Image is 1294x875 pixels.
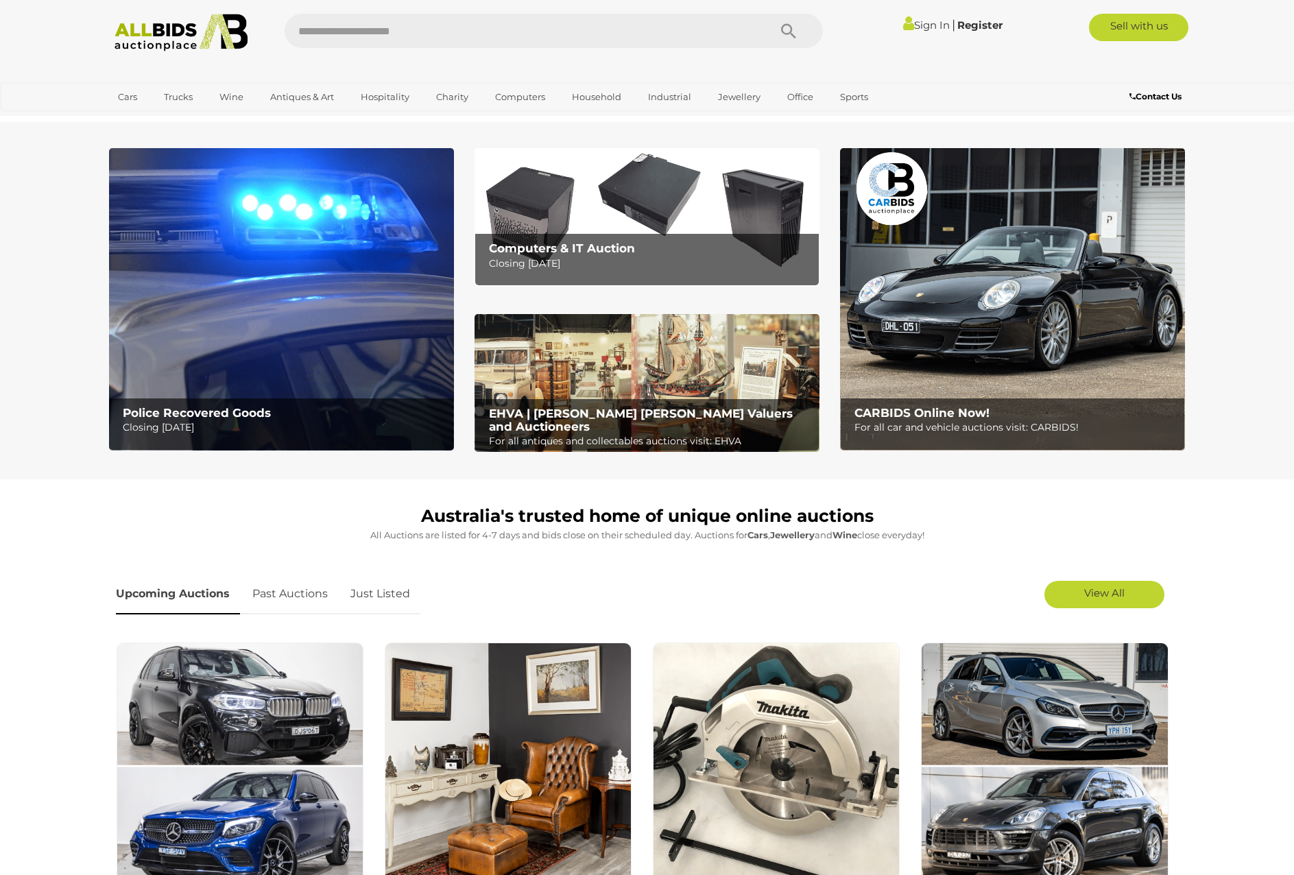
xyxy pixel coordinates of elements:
a: Police Recovered Goods Police Recovered Goods Closing [DATE] [109,148,454,451]
a: Computers [486,86,554,108]
p: For all car and vehicle auctions visit: CARBIDS! [854,419,1177,436]
strong: Wine [832,529,857,540]
p: Closing [DATE] [489,255,812,272]
button: Search [754,14,823,48]
a: Jewellery [709,86,769,108]
a: Sign In [903,19,950,32]
img: Allbids.com.au [107,14,256,51]
p: For all antiques and collectables auctions visit: EHVA [489,433,812,450]
h1: Australia's trusted home of unique online auctions [116,507,1179,526]
a: Upcoming Auctions [116,574,240,614]
a: [GEOGRAPHIC_DATA] [109,108,224,131]
a: Sell with us [1089,14,1188,41]
a: EHVA | Evans Hastings Valuers and Auctioneers EHVA | [PERSON_NAME] [PERSON_NAME] Valuers and Auct... [475,314,819,453]
a: Office [778,86,822,108]
a: Trucks [155,86,202,108]
b: Contact Us [1129,91,1182,101]
a: Charity [427,86,477,108]
a: Antiques & Art [261,86,343,108]
b: EHVA | [PERSON_NAME] [PERSON_NAME] Valuers and Auctioneers [489,407,793,433]
b: CARBIDS Online Now! [854,406,990,420]
a: Cars [109,86,146,108]
a: Industrial [639,86,700,108]
a: View All [1044,581,1164,608]
a: Contact Us [1129,89,1185,104]
a: Household [563,86,630,108]
p: Closing [DATE] [123,419,446,436]
strong: Cars [747,529,768,540]
a: Computers & IT Auction Computers & IT Auction Closing [DATE] [475,148,819,286]
span: View All [1084,586,1125,599]
b: Police Recovered Goods [123,406,271,420]
img: CARBIDS Online Now! [840,148,1185,451]
a: Hospitality [352,86,418,108]
strong: Jewellery [770,529,815,540]
img: Computers & IT Auction [475,148,819,286]
b: Computers & IT Auction [489,241,635,255]
a: Wine [211,86,252,108]
img: EHVA | Evans Hastings Valuers and Auctioneers [475,314,819,453]
span: | [952,17,955,32]
a: Sports [831,86,877,108]
a: Register [957,19,1003,32]
a: CARBIDS Online Now! CARBIDS Online Now! For all car and vehicle auctions visit: CARBIDS! [840,148,1185,451]
a: Just Listed [340,574,420,614]
a: Past Auctions [242,574,338,614]
img: Police Recovered Goods [109,148,454,451]
p: All Auctions are listed for 4-7 days and bids close on their scheduled day. Auctions for , and cl... [116,527,1179,543]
